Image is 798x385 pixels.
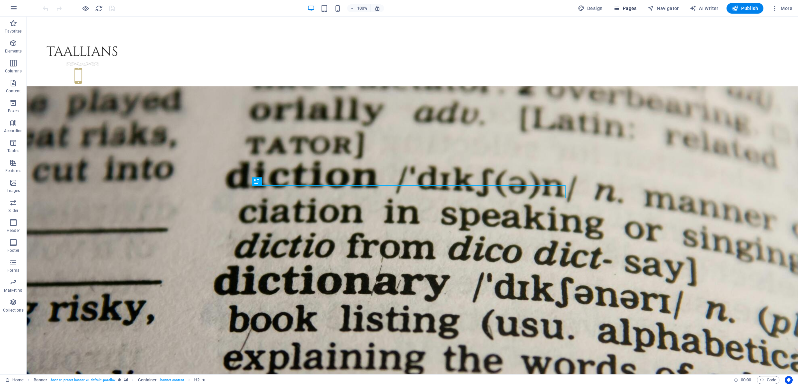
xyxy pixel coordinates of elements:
[95,5,103,12] i: Reload page
[5,48,22,54] p: Elements
[5,168,21,173] p: Features
[760,376,776,384] span: Code
[4,128,23,134] p: Accordion
[7,188,20,193] p: Images
[7,268,19,273] p: Forms
[769,3,795,14] button: More
[7,148,19,153] p: Tables
[8,108,19,114] p: Boxes
[4,288,22,293] p: Marketing
[785,376,793,384] button: Usercentrics
[5,68,22,74] p: Columns
[81,4,89,12] button: Click here to leave preview mode and continue editing
[757,376,779,384] button: Code
[741,376,751,384] span: 00 00
[690,5,719,12] span: AI Writer
[613,5,636,12] span: Pages
[50,376,115,384] span: . banner .preset-banner-v3-default .parallax
[732,5,758,12] span: Publish
[374,5,380,11] i: On resize automatically adjust zoom level to fit chosen device.
[575,3,605,14] div: Design (Ctrl+Alt+Y)
[610,3,639,14] button: Pages
[6,88,21,94] p: Content
[124,378,128,382] i: This element contains a background
[7,228,20,233] p: Header
[3,308,23,313] p: Collections
[8,208,19,213] p: Slider
[357,4,368,12] h6: 100%
[159,376,184,384] span: . banner-content
[34,376,48,384] span: Click to select. Double-click to edit
[645,3,682,14] button: Navigator
[7,248,19,253] p: Footer
[578,5,603,12] span: Design
[647,5,679,12] span: Navigator
[347,4,371,12] button: 100%
[95,4,103,12] button: reload
[5,376,24,384] a: Click to cancel selection. Double-click to open Pages
[34,376,205,384] nav: breadcrumb
[118,378,121,382] i: This element is a customizable preset
[575,3,605,14] button: Design
[727,3,763,14] button: Publish
[138,376,157,384] span: Click to select. Double-click to edit
[194,376,199,384] span: Click to select. Double-click to edit
[202,378,205,382] i: Element contains an animation
[745,377,746,382] span: :
[687,3,721,14] button: AI Writer
[734,376,751,384] h6: Session time
[5,29,22,34] p: Favorites
[771,5,792,12] span: More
